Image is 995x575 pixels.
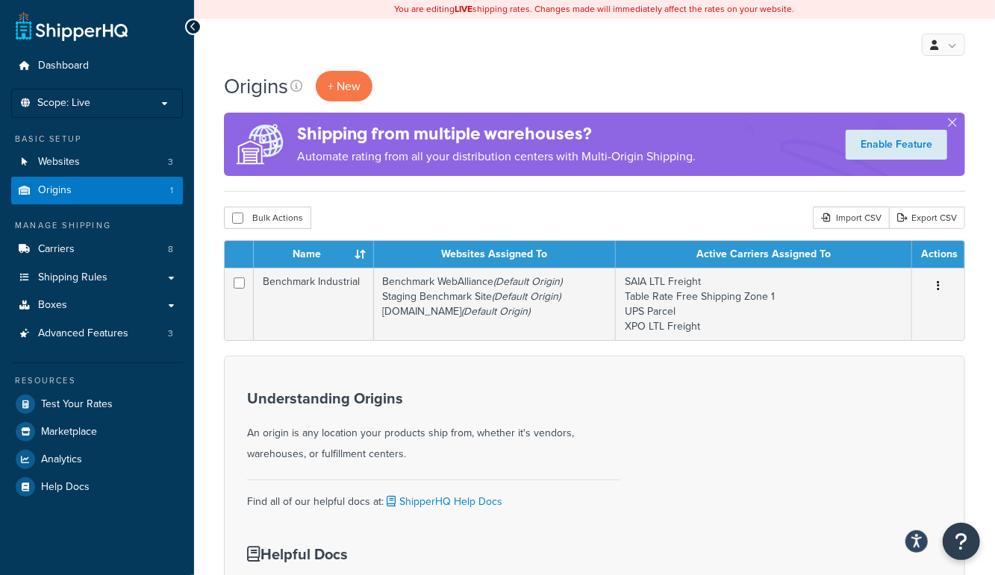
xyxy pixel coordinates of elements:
[38,156,80,169] span: Websites
[11,177,183,204] li: Origins
[38,243,75,256] span: Carriers
[11,133,183,145] div: Basic Setup
[168,327,173,340] span: 3
[374,241,617,268] th: Websites Assigned To
[41,426,97,439] span: Marketplace
[168,156,173,169] span: 3
[494,274,563,289] i: (Default Origin)
[41,398,113,411] span: Test Your Rates
[316,71,372,101] a: + New
[11,236,183,263] li: Carriers
[247,390,620,465] div: An origin is any location your products ship from, whether it's vendors, warehouses, or fulfillme...
[11,292,183,319] a: Boxes
[943,523,980,560] button: Open Resource Center
[11,236,183,263] a: Carriers 8
[11,474,183,500] a: Help Docs
[493,289,561,304] i: (Default Origin)
[38,184,72,197] span: Origins
[11,177,183,204] a: Origins 1
[846,130,947,160] a: Enable Feature
[297,146,696,167] p: Automate rating from all your distribution centers with Multi-Origin Shipping.
[384,494,502,509] a: ShipperHQ Help Docs
[38,271,107,284] span: Shipping Rules
[11,320,183,348] li: Advanced Features
[374,268,617,340] td: Benchmark WebAlliance Staging Benchmark Site [DOMAIN_NAME]
[37,97,90,110] span: Scope: Live
[247,390,620,406] h3: Understanding Origins
[38,299,67,312] span: Boxes
[11,446,183,473] a: Analytics
[297,122,696,146] h4: Shipping from multiple warehouses?
[11,320,183,348] a: Advanced Features 3
[254,241,374,268] th: Name : activate to sort column ascending
[224,207,311,229] button: Bulk Actions
[462,304,531,319] i: (Default Origin)
[247,546,543,562] h3: Helpful Docs
[889,207,965,229] a: Export CSV
[616,241,912,268] th: Active Carriers Assigned To
[328,78,361,95] span: + New
[11,219,183,232] div: Manage Shipping
[11,148,183,176] li: Websites
[11,391,183,418] a: Test Your Rates
[455,2,473,16] b: LIVE
[11,374,183,387] div: Resources
[11,148,183,176] a: Websites 3
[224,72,288,101] h1: Origins
[912,241,964,268] th: Actions
[11,418,183,445] a: Marketplace
[16,11,128,41] a: ShipperHQ Home
[254,268,374,340] td: Benchmark Industrial
[247,480,620,512] div: Find all of our helpful docs at:
[11,264,183,292] a: Shipping Rules
[813,207,889,229] div: Import CSV
[224,113,297,176] img: ad-origins-multi-dfa493678c5a35abed25fd24b4b8a3fa3505936ce257c16c00bdefe2f3200be3.png
[170,184,173,197] span: 1
[38,60,89,72] span: Dashboard
[168,243,173,256] span: 8
[41,453,82,466] span: Analytics
[41,481,90,494] span: Help Docs
[38,327,128,340] span: Advanced Features
[616,268,912,340] td: SAIA LTL Freight Table Rate Free Shipping Zone 1 UPS Parcel XPO LTL Freight
[11,52,183,80] a: Dashboard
